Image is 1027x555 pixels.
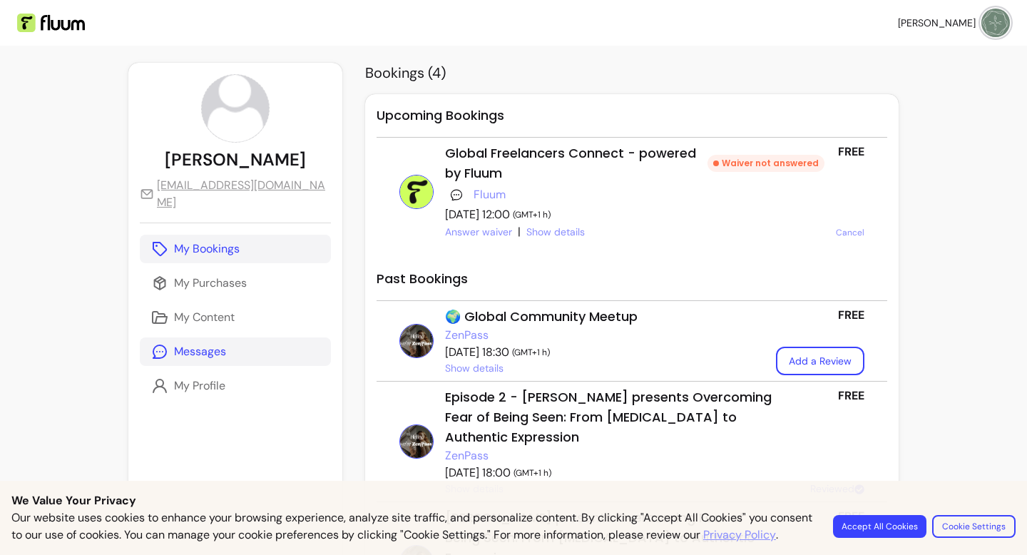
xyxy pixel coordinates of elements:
[836,227,864,238] span: Cancel
[838,387,864,404] p: FREE
[838,307,864,324] p: FREE
[140,235,331,263] a: My Bookings
[981,9,1010,37] img: avatar
[399,324,434,358] img: Picture of ZenPass
[474,186,506,203] a: Fluum
[445,143,824,183] div: Global Freelancers Connect - powered by Fluum
[932,515,1016,538] button: Cookie Settings
[140,372,331,400] a: My Profile
[202,75,269,142] img: avatar
[445,464,799,482] p: [DATE] 18:00
[174,309,235,326] p: My Content
[377,106,887,138] h2: Upcoming Bookings
[174,377,225,394] p: My Profile
[838,143,864,161] p: FREE
[445,327,489,344] a: ZenPass
[445,225,512,239] a: Answer waiver
[445,344,765,361] p: [DATE] 18:30
[445,206,824,223] p: [DATE] 12:00
[365,63,899,83] h2: Bookings ( 4 )
[11,492,1016,509] p: We Value Your Privacy
[513,467,551,479] span: ( GMT+1 h )
[140,269,331,297] a: My Purchases
[513,209,551,220] span: ( GMT+1 h )
[776,347,864,375] button: Add a Review
[174,275,247,292] p: My Purchases
[445,307,765,327] div: 🌍 Global Community Meetup
[474,186,506,203] span: Click to open Provider profile
[526,225,585,239] span: Show details
[898,16,976,30] span: [PERSON_NAME]
[174,343,226,360] p: Messages
[140,177,331,211] a: [EMAIL_ADDRESS][DOMAIN_NAME]
[140,303,331,332] a: My Content
[377,269,887,301] h2: Past Bookings
[707,155,824,172] div: Waiver not answered
[174,240,240,258] p: My Bookings
[512,347,550,358] span: ( GMT+1 h )
[898,9,1010,37] button: avatar[PERSON_NAME]
[11,509,816,544] p: Our website uses cookies to enhance your browsing experience, analyze site traffic, and personali...
[445,447,489,464] a: ZenPass
[140,337,331,366] a: Messages
[17,14,85,32] img: Fluum Logo
[165,148,306,171] p: [PERSON_NAME]
[445,327,489,344] span: Click to open Provider profile
[399,424,434,459] img: Picture of ZenPass
[833,515,926,538] button: Accept All Cookies
[399,175,434,209] img: Picture of Fluum
[445,387,799,447] div: Episode 2 - [PERSON_NAME] presents Overcoming Fear of Being Seen: From [MEDICAL_DATA] to Authenti...
[445,361,504,375] span: Show details
[445,447,489,464] span: Click to open Provider profile
[703,526,776,544] a: Privacy Policy
[518,223,521,240] span: |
